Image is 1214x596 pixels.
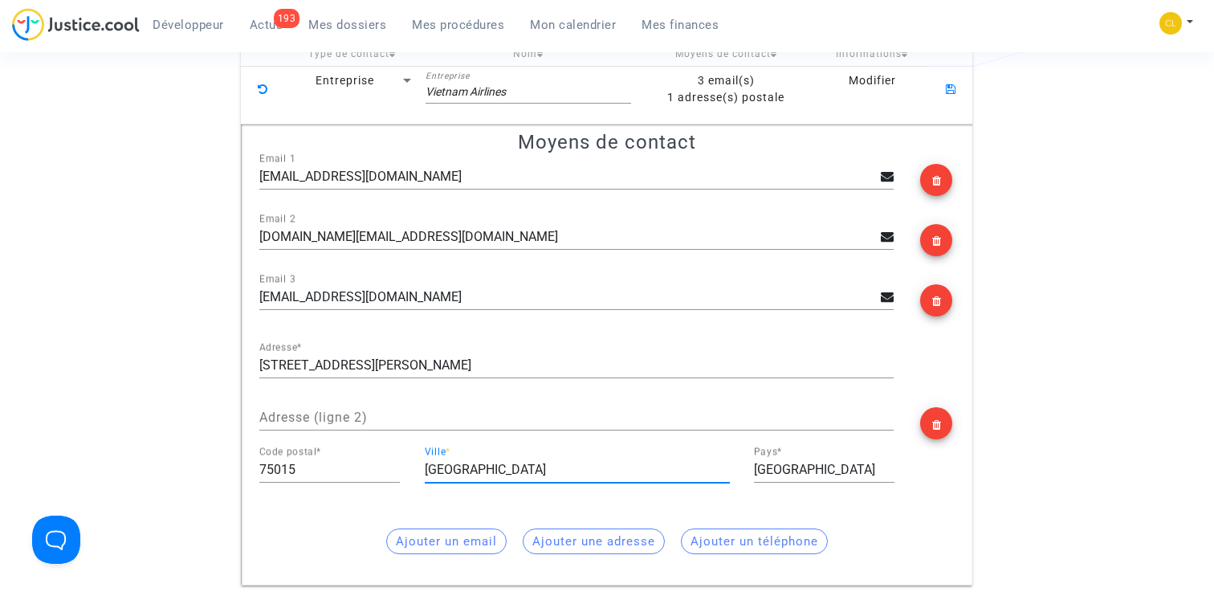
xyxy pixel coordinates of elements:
button: Ajouter une adresse [523,529,665,554]
button: Ajouter un email [386,529,507,554]
span: Mon calendrier [530,18,616,32]
span: Mes procédures [412,18,504,32]
a: Mes procédures [399,13,517,37]
th: Moyens de contact [637,42,816,67]
span: Mes dossiers [308,18,386,32]
th: Nom [420,42,637,67]
span: Actus [250,18,283,32]
a: Développeur [140,13,237,37]
h3: Moyens de contact [259,131,954,154]
button: Ajouter un téléphone [681,529,828,554]
th: Type de contact [284,42,419,67]
a: 193Actus [237,13,296,37]
div: 1 adresse(s) postale [642,89,810,106]
span: Mes finances [642,18,719,32]
span: Entreprise [316,74,374,87]
a: Mes dossiers [295,13,399,37]
img: jc-logo.svg [12,8,140,41]
div: 193 [274,9,300,28]
img: f0b917ab549025eb3af43f3c4438ad5d [1159,12,1182,35]
th: Informations [815,42,929,67]
span: Développeur [153,18,224,32]
iframe: Help Scout Beacon - Open [32,516,80,564]
div: 3 email(s) [642,72,810,89]
span: Modifier [849,74,896,87]
a: Mes finances [629,13,731,37]
a: Mon calendrier [517,13,629,37]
